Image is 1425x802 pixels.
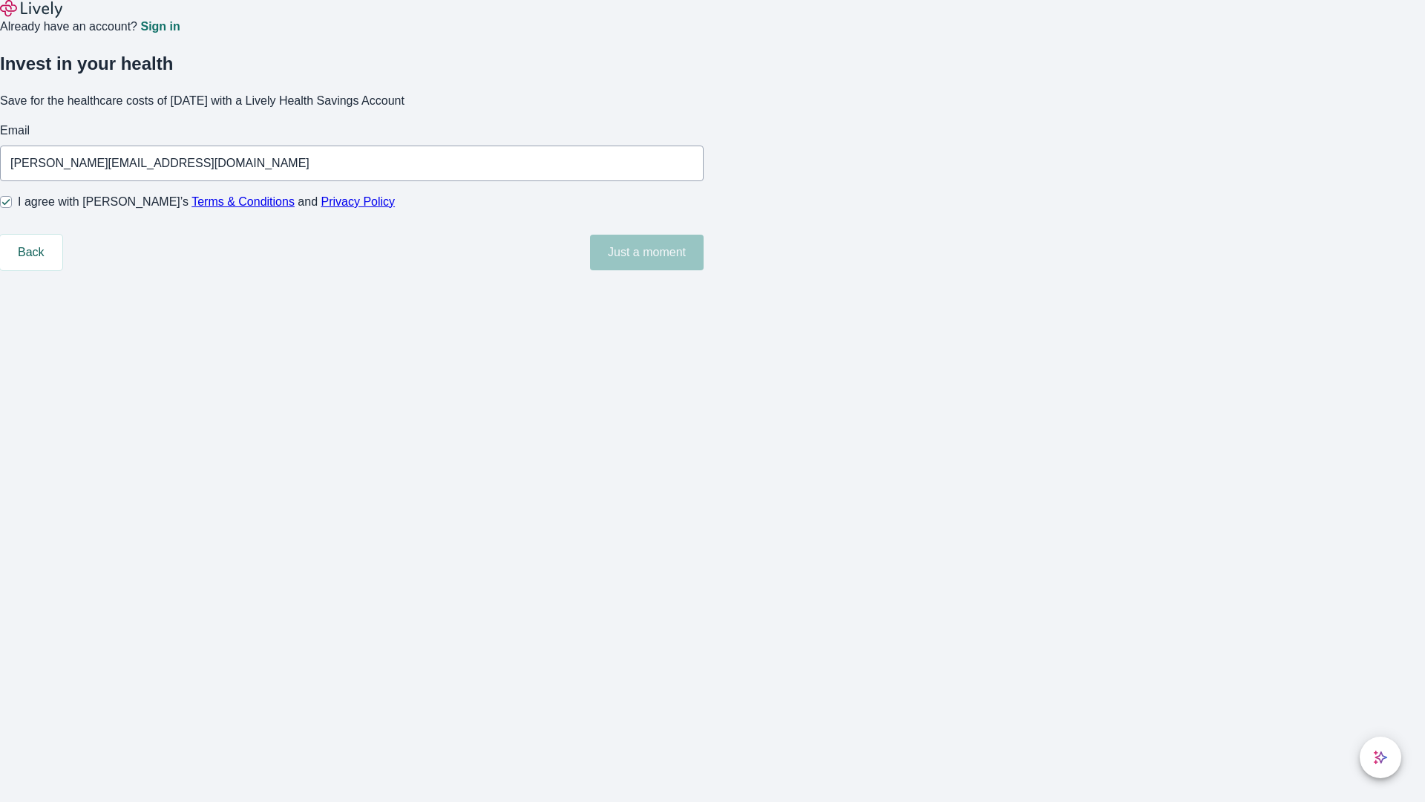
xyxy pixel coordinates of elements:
[1373,750,1388,765] svg: Lively AI Assistant
[1360,737,1401,778] button: chat
[18,193,395,211] span: I agree with [PERSON_NAME]’s and
[191,195,295,208] a: Terms & Conditions
[321,195,396,208] a: Privacy Policy
[140,21,180,33] a: Sign in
